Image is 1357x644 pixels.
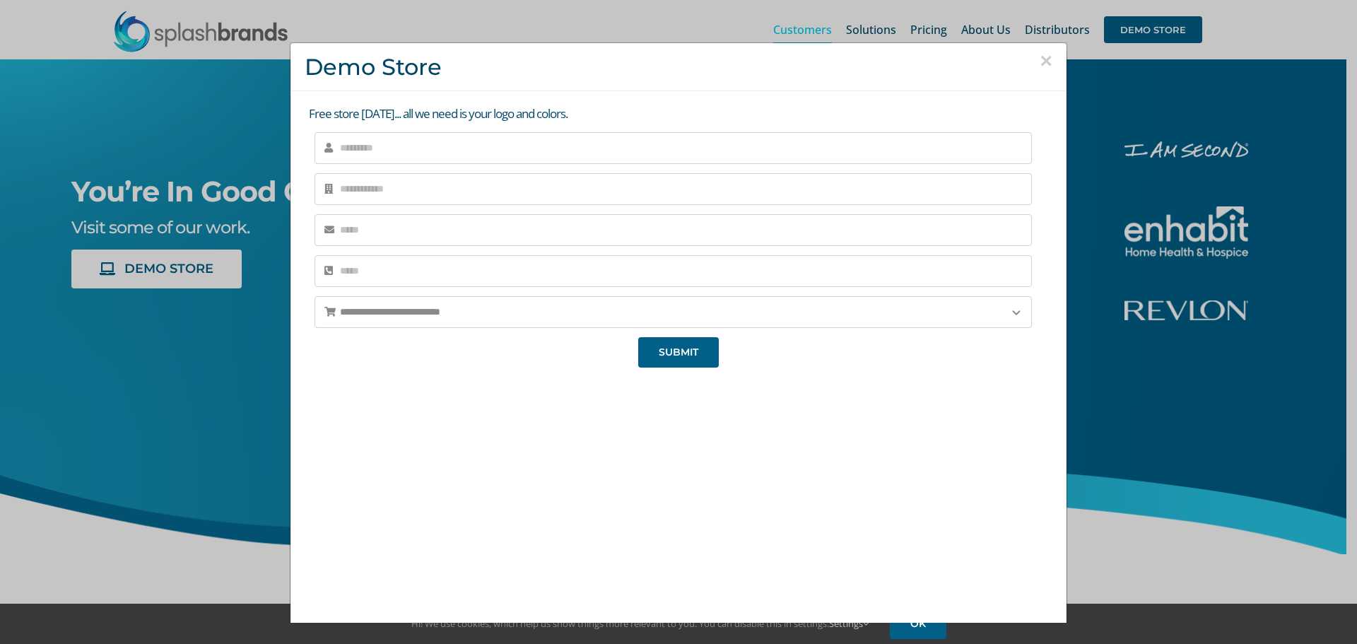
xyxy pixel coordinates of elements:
[638,337,719,368] button: SUBMIT
[309,105,1052,123] p: Free store [DATE]... all we need is your logo and colors.
[1040,50,1052,71] button: Close
[446,378,911,640] iframe: SplashBrands Demo Store Overview
[659,346,698,358] span: SUBMIT
[305,54,1052,80] h3: Demo Store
